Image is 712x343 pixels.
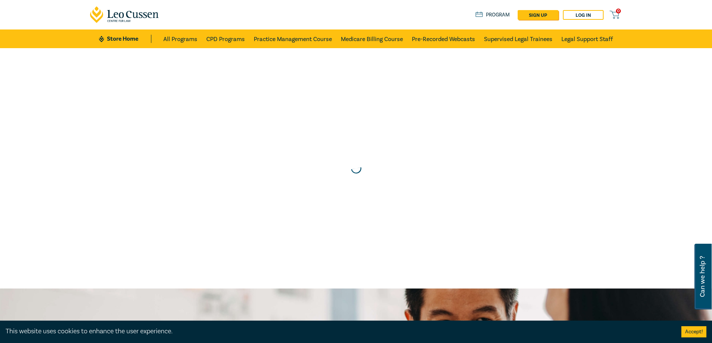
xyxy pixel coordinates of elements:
[561,29,613,48] a: Legal Support Staff
[699,248,706,305] span: Can we help ?
[206,29,245,48] a: CPD Programs
[484,29,552,48] a: Supervised Legal Trainees
[518,10,558,20] a: sign up
[563,10,604,20] a: Log in
[616,9,621,13] span: 0
[99,35,151,43] a: Store Home
[163,29,197,48] a: All Programs
[254,29,332,48] a: Practice Management Course
[341,29,403,48] a: Medicare Billing Course
[6,327,670,336] div: This website uses cookies to enhance the user experience.
[475,11,510,19] a: Program
[681,326,706,337] button: Accept cookies
[412,29,475,48] a: Pre-Recorded Webcasts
